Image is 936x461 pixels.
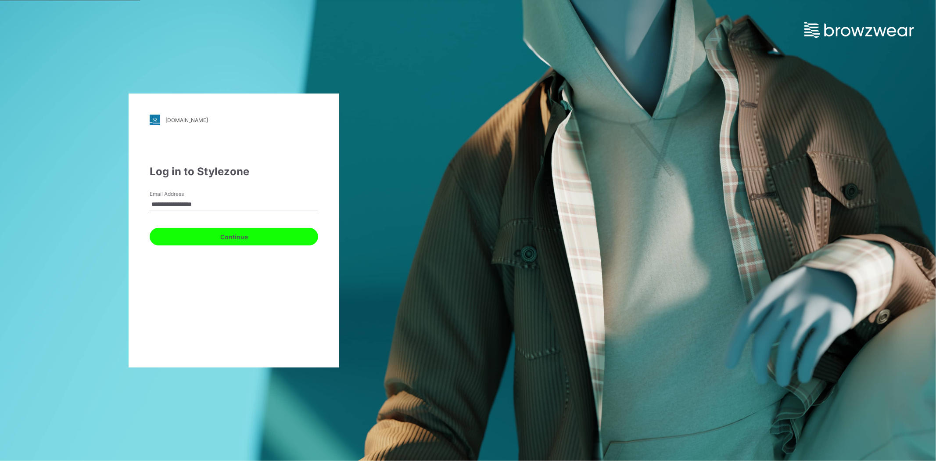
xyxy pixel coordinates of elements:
[150,164,318,180] div: Log in to Stylezone
[150,190,211,198] label: Email Address
[150,228,318,245] button: Continue
[165,117,208,123] div: [DOMAIN_NAME]
[804,22,914,38] img: browzwear-logo.e42bd6dac1945053ebaf764b6aa21510.svg
[150,115,160,125] img: stylezone-logo.562084cfcfab977791bfbf7441f1a819.svg
[150,115,318,125] a: [DOMAIN_NAME]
